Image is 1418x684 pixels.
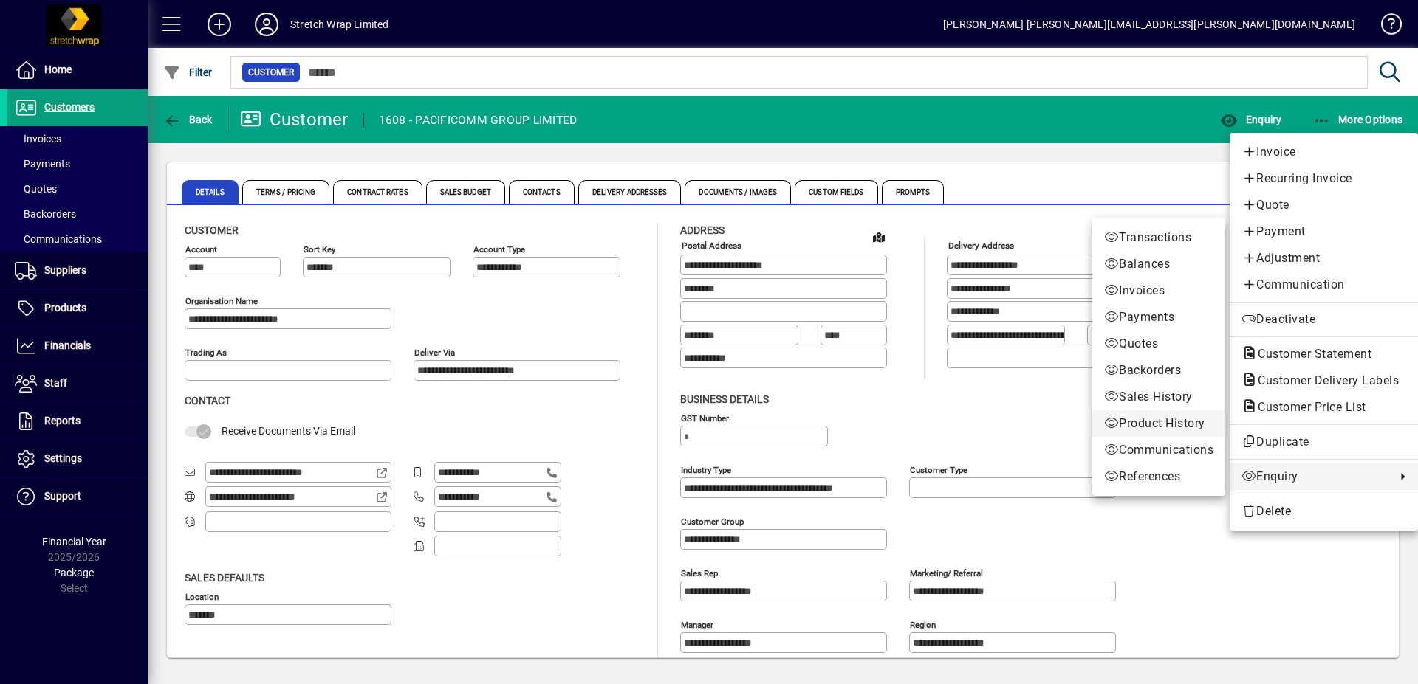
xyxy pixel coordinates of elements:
[1241,400,1374,414] span: Customer Price List
[1241,249,1406,267] span: Adjustment
[1241,196,1406,214] span: Quote
[1104,468,1213,486] span: References
[1104,362,1213,379] span: Backorders
[1104,282,1213,300] span: Invoices
[1104,229,1213,246] span: Transactions
[1241,276,1406,294] span: Communication
[1104,388,1213,406] span: Sales History
[1104,255,1213,273] span: Balances
[1241,143,1406,161] span: Invoice
[1104,441,1213,459] span: Communications
[1104,308,1213,326] span: Payments
[1241,311,1406,328] span: Deactivate
[1230,306,1418,333] button: Deactivate customer
[1104,415,1213,432] span: Product History
[1241,223,1406,241] span: Payment
[1104,335,1213,353] span: Quotes
[1241,502,1406,520] span: Delete
[1241,468,1388,486] span: Enquiry
[1241,347,1379,361] span: Customer Statement
[1241,373,1406,387] span: Customer Delivery Labels
[1241,433,1406,451] span: Duplicate
[1241,170,1406,187] span: Recurring Invoice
